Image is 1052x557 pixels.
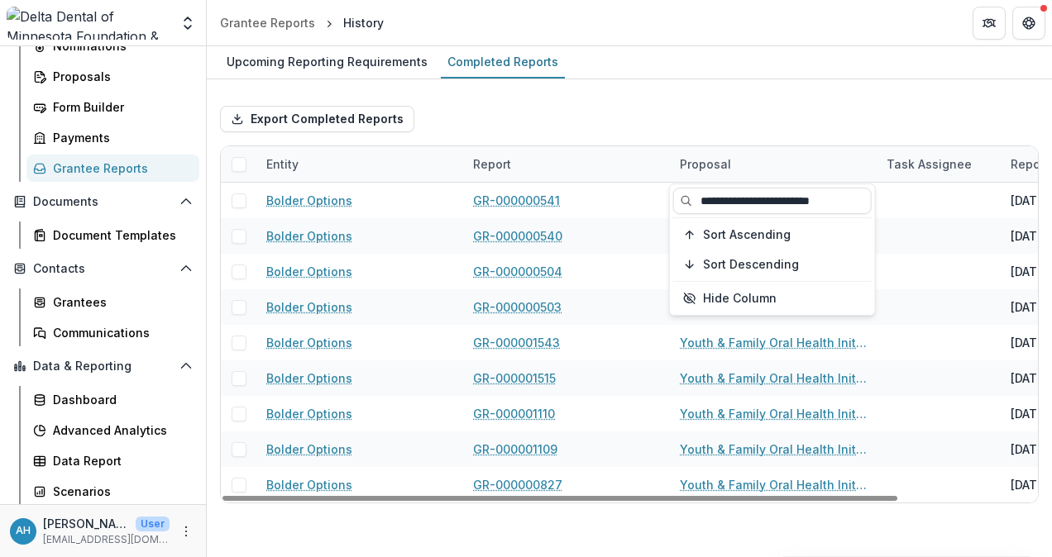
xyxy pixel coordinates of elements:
[256,146,463,182] div: Entity
[7,353,199,379] button: Open Data & Reporting
[53,293,186,311] div: Grantees
[7,255,199,282] button: Open Contacts
[7,7,170,40] img: Delta Dental of Minnesota Foundation & Community Giving logo
[441,50,565,74] div: Completed Reports
[673,221,872,248] button: Sort Ascending
[670,146,877,182] div: Proposal
[43,515,129,532] p: [PERSON_NAME]
[441,46,565,79] a: Completed Reports
[1011,476,1048,493] div: [DATE]
[26,221,199,249] a: Document Templates
[703,258,799,272] span: Sort Descending
[877,155,982,173] div: Task Assignee
[463,146,670,182] div: Report
[266,369,352,387] a: Bolder Options
[473,405,555,422] a: GR-000001110
[266,263,352,280] a: Bolder Options
[53,68,186,85] div: Proposals
[1011,263,1048,280] div: [DATE]
[1011,192,1048,209] div: [DATE]
[220,106,414,132] button: Export Completed Reports
[343,14,384,31] div: History
[176,7,199,40] button: Open entity switcher
[26,288,199,316] a: Grantees
[53,391,186,408] div: Dashboard
[680,334,867,351] a: Youth & Family Oral Health Initiative
[680,369,867,387] a: Youth & Family Oral Health Initiative
[26,417,199,444] a: Advanced Analytics
[53,421,186,439] div: Advanced Analytics
[670,155,741,173] div: Proposal
[26,447,199,474] a: Data Report
[16,526,31,536] div: Annessa Hicks
[1011,440,1048,458] div: [DATE]
[53,159,186,177] div: Grantee Reports
[473,334,560,351] a: GR-000001543
[53,98,186,116] div: Form Builder
[53,452,186,469] div: Data Report
[53,324,186,341] div: Communications
[973,7,1006,40] button: Partners
[266,192,352,209] a: Bolder Options
[1011,227,1048,245] div: [DATE]
[33,195,173,209] span: Documents
[26,386,199,413] a: Dashboard
[680,476,867,493] a: Youth & Family Oral Health Initiative
[33,262,173,276] span: Contacts
[266,440,352,458] a: Bolder Options
[26,124,199,151] a: Payments
[473,440,557,458] a: GR-000001109
[213,11,390,35] nav: breadcrumb
[473,476,562,493] a: GR-000000827
[176,521,196,541] button: More
[33,359,173,374] span: Data & Reporting
[266,476,352,493] a: Bolder Options
[53,226,186,244] div: Document Templates
[1011,298,1048,316] div: [DATE]
[473,369,556,387] a: GR-000001515
[53,483,186,500] div: Scenarios
[1012,7,1045,40] button: Get Help
[680,440,867,458] a: Youth & Family Oral Health Initiative
[26,319,199,346] a: Communications
[220,14,315,31] div: Grantee Reports
[1011,369,1048,387] div: [DATE]
[266,227,352,245] a: Bolder Options
[1011,334,1048,351] div: [DATE]
[26,155,199,182] a: Grantee Reports
[26,63,199,90] a: Proposals
[213,11,322,35] a: Grantee Reports
[877,146,1001,182] div: Task Assignee
[673,251,872,278] button: Sort Descending
[26,478,199,505] a: Scenarios
[43,532,170,547] p: [EMAIL_ADDRESS][DOMAIN_NAME]
[673,285,872,312] button: Hide Column
[220,50,434,74] div: Upcoming Reporting Requirements
[703,228,791,242] span: Sort Ascending
[473,227,562,245] a: GR-000000540
[26,93,199,121] a: Form Builder
[256,155,308,173] div: Entity
[266,298,352,316] a: Bolder Options
[473,298,562,316] a: GR-000000503
[266,334,352,351] a: Bolder Options
[473,192,560,209] a: GR-000000541
[463,155,521,173] div: Report
[53,129,186,146] div: Payments
[136,517,170,531] p: User
[220,46,434,79] a: Upcoming Reporting Requirements
[1011,405,1048,422] div: [DATE]
[473,263,562,280] a: GR-000000504
[7,188,199,215] button: Open Documents
[266,405,352,422] a: Bolder Options
[680,405,867,422] a: Youth & Family Oral Health Initiative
